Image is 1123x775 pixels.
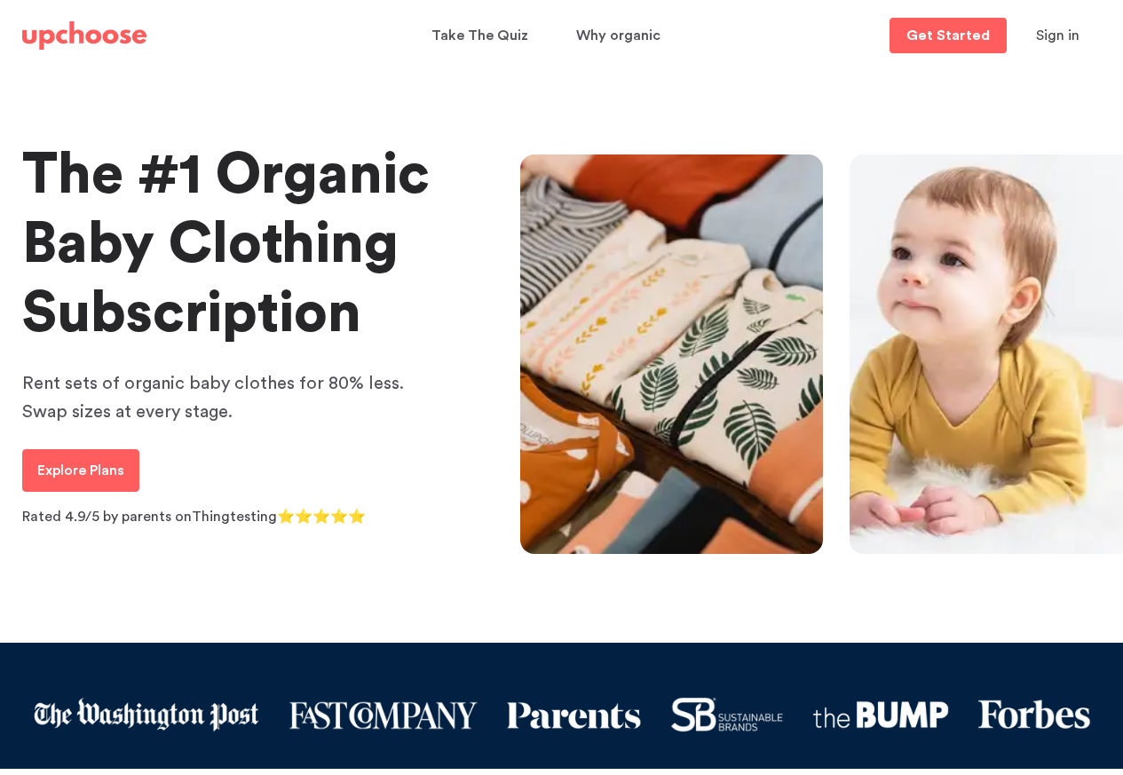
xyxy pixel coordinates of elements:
[890,18,1007,53] a: Get Started
[431,19,534,53] a: Take The Quiz
[22,21,146,50] img: UpChoose
[1014,18,1102,53] button: Sign in
[1036,28,1080,43] span: Sign in
[22,146,430,342] span: The #1 Organic Baby Clothing Subscription
[22,510,192,524] span: Rated 4.9/5 by parents on
[22,18,146,54] a: UpChoose
[22,449,139,492] a: Explore Plans
[22,369,448,426] p: Rent sets of organic baby clothes for 80% less. Swap sizes at every stage.
[506,700,643,731] img: Parents logo
[576,19,660,53] span: Why organic
[431,21,528,50] p: Take The Quiz
[576,19,666,53] a: Why organic
[812,700,949,729] img: the Bump logo
[32,697,259,732] img: Washington post logo
[277,510,366,524] span: ⭐⭐⭐⭐⭐
[670,697,784,732] img: Sustainable brands logo
[520,154,824,554] img: Gorgeous organic baby clothes with intricate prints and designs, neatly folded on a table
[977,699,1091,732] img: Forbes logo
[37,460,124,481] p: Explore Plans
[906,28,990,43] p: Get Started
[288,700,477,731] img: logo fast company
[192,510,277,524] a: Thingtesting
